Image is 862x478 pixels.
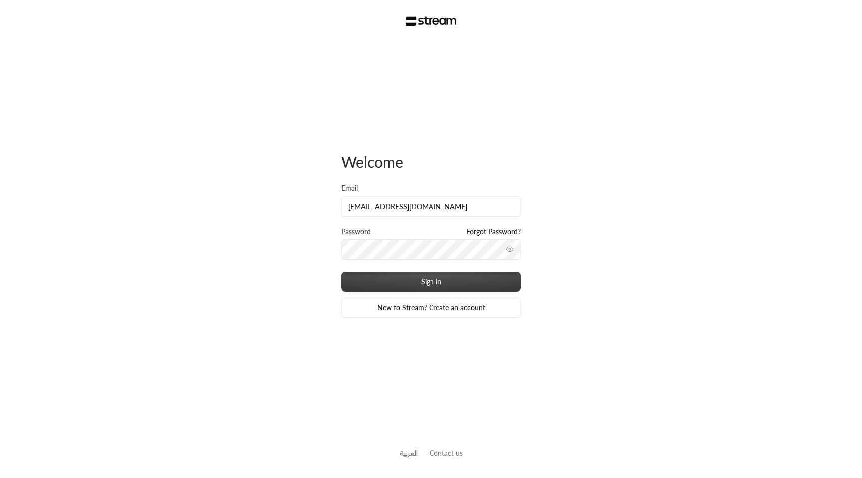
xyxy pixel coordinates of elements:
a: العربية [400,444,418,462]
img: Stream Logo [406,16,457,26]
a: Contact us [430,449,463,457]
label: Password [341,227,371,237]
button: Sign in [341,272,521,292]
button: toggle password visibility [502,241,518,257]
button: Contact us [430,448,463,458]
a: Forgot Password? [466,227,521,237]
span: Welcome [341,153,403,171]
label: Email [341,183,358,193]
a: New to Stream? Create an account [341,298,521,318]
